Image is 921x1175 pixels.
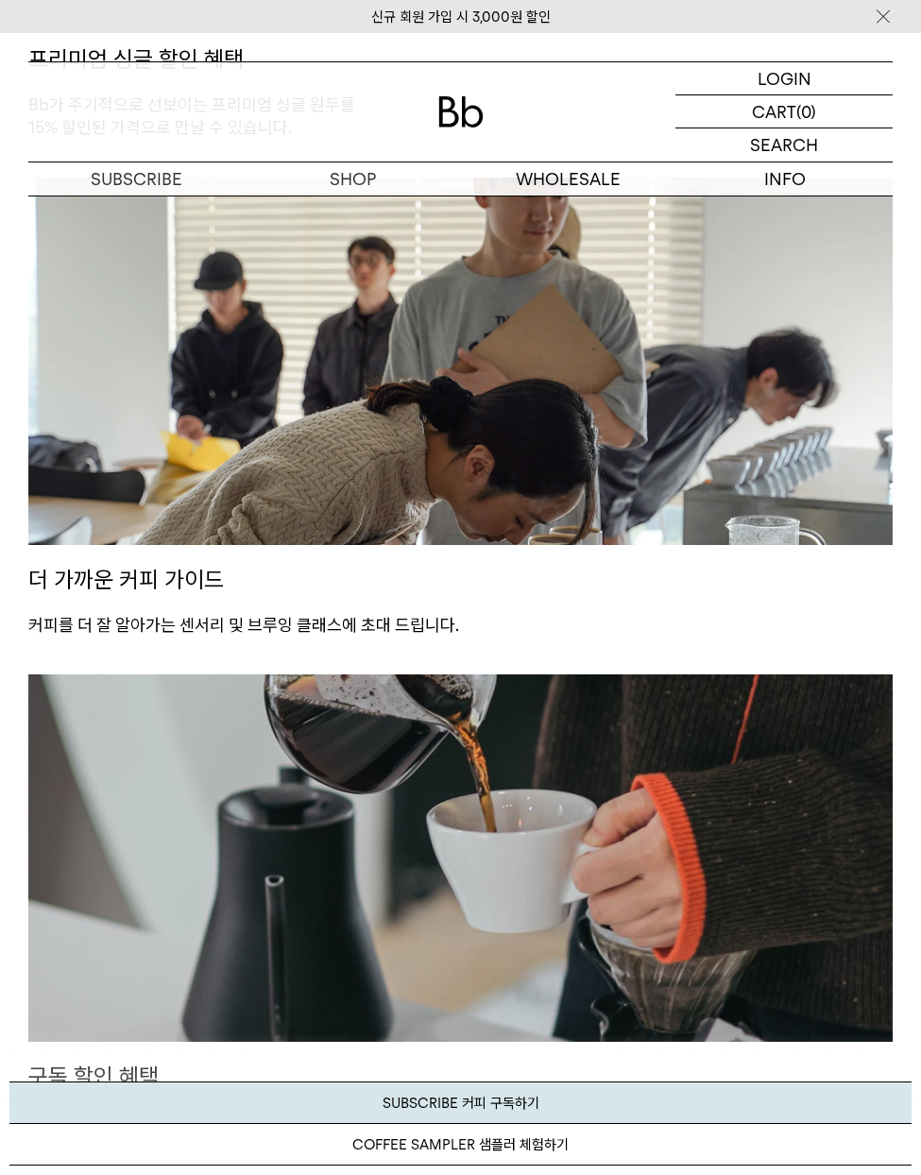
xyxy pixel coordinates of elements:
[9,1124,912,1166] a: COFFEE SAMPLER 샘플러 체험하기
[28,545,893,615] p: 더 가까운 커피 가이드
[796,95,816,128] p: (0)
[28,614,893,637] p: 커피를 더 잘 알아가는 센서리 및 브루잉 클래스에 초대 드립니다.
[758,62,811,94] p: LOGIN
[28,162,245,196] a: SUBSCRIBE
[752,95,796,128] p: CART
[461,162,677,196] p: WHOLESALE
[28,674,893,1042] img: 커피 정기구매
[28,178,893,545] img: 커스텀 가능한 구독
[438,96,484,128] img: 로고
[750,128,818,162] p: SEARCH
[245,162,461,196] a: SHOP
[676,162,893,196] p: INFO
[675,62,893,95] a: LOGIN
[675,95,893,128] a: CART (0)
[9,1081,912,1124] a: SUBSCRIBE 커피 구독하기
[371,9,551,26] a: 신규 회원 가입 시 3,000원 할인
